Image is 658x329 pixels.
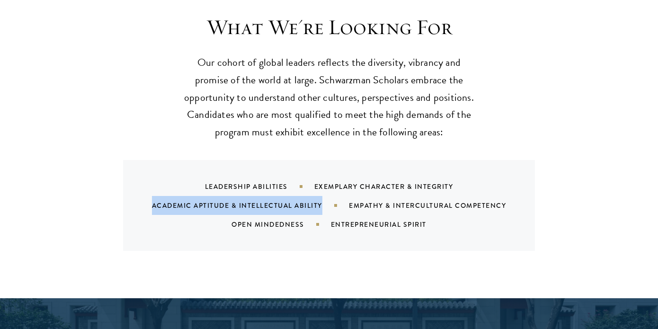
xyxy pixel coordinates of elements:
div: Leadership Abilities [205,182,314,191]
h3: What We're Looking For [182,14,476,41]
div: Empathy & Intercultural Competency [349,201,530,210]
div: Academic Aptitude & Intellectual Ability [152,201,349,210]
div: Entrepreneurial Spirit [331,220,450,229]
div: Exemplary Character & Integrity [314,182,477,191]
p: Our cohort of global leaders reflects the diversity, vibrancy and promise of the world at large. ... [182,54,476,142]
div: Open Mindedness [231,220,331,229]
